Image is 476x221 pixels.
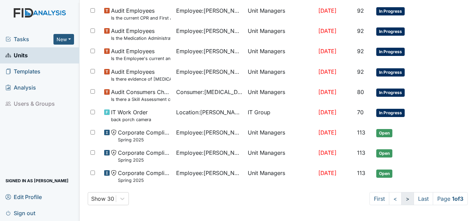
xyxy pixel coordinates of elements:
span: 92 [357,27,364,34]
td: Unit Managers [245,44,315,65]
small: Spring 2025 [118,137,171,143]
small: Is the Employee's current annual Performance Evaluation on file? [111,55,171,62]
span: Sign out [5,208,35,218]
span: 113 [357,170,365,176]
span: Employee : [PERSON_NAME] [176,47,243,55]
span: Edit Profile [5,191,42,202]
small: back porch camera [111,116,151,123]
td: Unit Managers [245,126,315,146]
strong: 1 of 3 [452,195,463,202]
small: Is the Medication Administration certificate found in the file? [111,35,171,42]
span: Page [433,192,468,205]
span: [DATE] [318,170,337,176]
span: [DATE] [318,68,337,75]
td: Unit Managers [245,4,315,24]
span: Audit Employees Is the Employee's current annual Performance Evaluation on file? [111,47,171,62]
span: [DATE] [318,149,337,156]
td: Unit Managers [245,146,315,166]
span: 113 [357,129,365,136]
td: Unit Managers [245,85,315,105]
span: Units [5,50,28,61]
span: Audit Employees Is the Medication Administration certificate found in the file? [111,27,171,42]
nav: task-pagination [369,192,468,205]
td: Unit Managers [245,24,315,44]
a: Tasks [5,35,53,43]
span: [DATE] [318,7,337,14]
span: Open [376,129,392,137]
td: Unit Managers [245,166,315,186]
span: In Progress [376,109,405,117]
span: Employee : [PERSON_NAME], Contonna [176,128,243,137]
span: Location : [PERSON_NAME]. [176,108,243,116]
span: 92 [357,68,364,75]
span: [DATE] [318,27,337,34]
span: Employee : [PERSON_NAME] [176,27,243,35]
small: Spring 2025 [118,177,171,184]
small: Is there evidence of [MEDICAL_DATA] (probationary [DATE] and post accident)? [111,76,171,82]
td: IT Group [245,105,315,126]
span: [DATE] [318,109,337,116]
small: Is there a Skill Assessment completed and updated yearly (no more than one year old) [111,96,171,103]
span: 92 [357,48,364,55]
span: 92 [357,7,364,14]
span: Templates [5,66,40,77]
span: Signed in as [PERSON_NAME] [5,175,69,186]
span: [DATE] [318,129,337,136]
span: [DATE] [318,89,337,95]
span: [DATE] [318,48,337,55]
span: Analysis [5,82,36,93]
span: Open [376,170,392,178]
span: Audit Consumers Charts Is there a Skill Assessment completed and updated yearly (no more than one... [111,88,171,103]
span: Employee : [PERSON_NAME] [176,149,243,157]
span: 80 [357,89,364,95]
a: > [401,192,414,205]
span: Corporate Compliance Spring 2025 [118,149,171,163]
span: Employee : [PERSON_NAME] [PERSON_NAME] [176,169,243,177]
span: Employee : [PERSON_NAME] [176,68,243,76]
button: New [53,34,74,45]
span: In Progress [376,7,405,15]
span: IT Work Order back porch camera [111,108,151,123]
small: Is the current CPR and First Aid Training Certificate found in the file(2 years)? [111,15,171,21]
span: Consumer : [MEDICAL_DATA][PERSON_NAME] [176,88,243,96]
span: In Progress [376,48,405,56]
span: In Progress [376,68,405,77]
a: First [369,192,389,205]
small: Spring 2025 [118,157,171,163]
span: In Progress [376,89,405,97]
span: Corporate Compliance Spring 2025 [118,128,171,143]
span: Employee : [PERSON_NAME] [176,7,243,15]
span: Corporate Compliance Spring 2025 [118,169,171,184]
a: Last [414,192,433,205]
span: 70 [357,109,364,116]
div: Show 30 [91,195,114,203]
span: Open [376,149,392,158]
span: In Progress [376,27,405,36]
span: Audit Employees Is there evidence of drug test (probationary within 90 days and post accident)? [111,68,171,82]
td: Unit Managers [245,65,315,85]
span: Audit Employees Is the current CPR and First Aid Training Certificate found in the file(2 years)? [111,7,171,21]
span: 113 [357,149,365,156]
a: < [389,192,402,205]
